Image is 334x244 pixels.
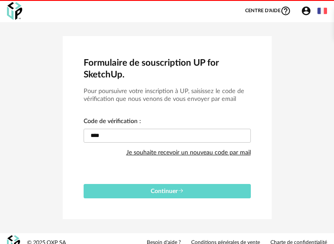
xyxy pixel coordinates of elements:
label: Code de vérification : [84,118,141,126]
span: Account Circle icon [301,6,311,16]
div: Je souhaite recevoir un nouveau code par mail [126,144,251,161]
span: Help Circle Outline icon [280,6,291,16]
button: Continuer [84,184,251,198]
h2: Formulaire de souscription UP for SketchUp. [84,57,251,80]
span: Account Circle icon [301,6,313,16]
h3: Pour poursuivre votre inscription à UP, saisissez le code de vérification que nous venons de vous... [84,87,251,104]
span: Centre d'aideHelp Circle Outline icon [245,6,291,16]
img: fr [317,6,327,16]
span: Continuer [151,188,184,194]
img: OXP [7,2,22,20]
